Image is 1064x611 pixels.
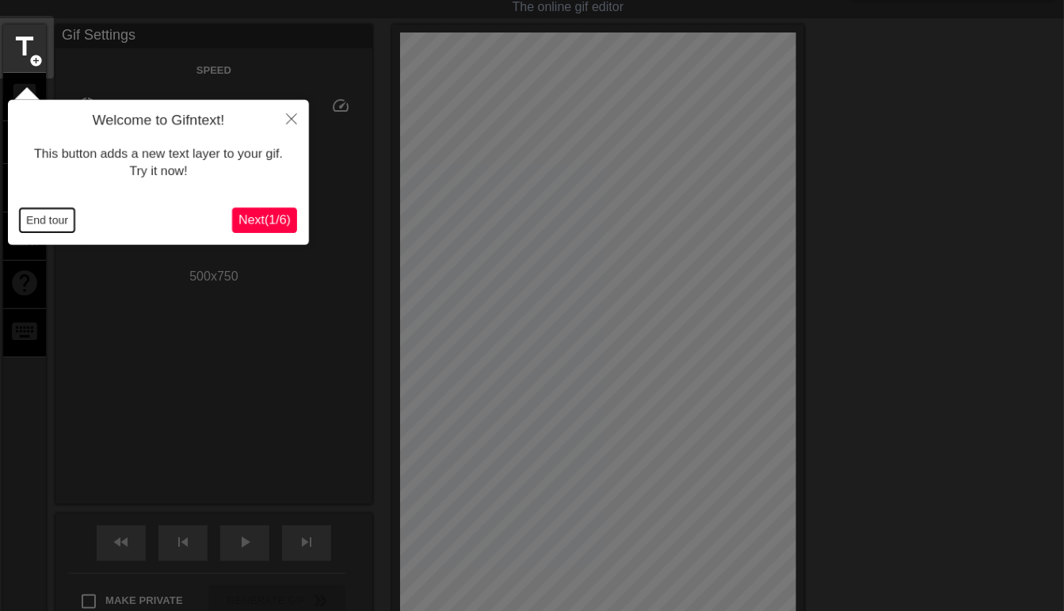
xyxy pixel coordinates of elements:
h4: Welcome to Gifntext! [20,112,297,129]
span: Next ( 1 / 6 ) [238,213,291,227]
button: End tour [20,208,74,232]
button: Close [274,100,309,136]
button: Next [232,208,297,233]
div: This button adds a new text layer to your gif. Try it now! [20,129,297,197]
